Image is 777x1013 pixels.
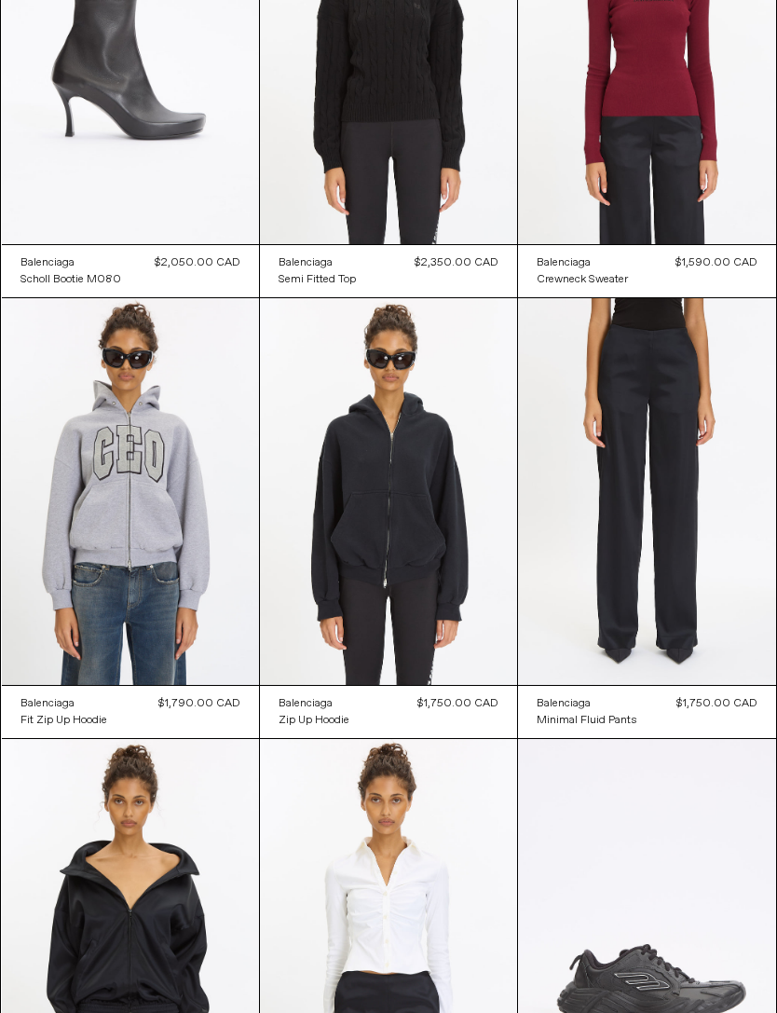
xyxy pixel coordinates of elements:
[20,696,75,712] div: Balenciaga
[155,254,240,271] div: $2,050.00 CAD
[537,712,637,729] a: Minimal Fluid Pants
[20,695,107,712] a: Balenciaga
[279,695,349,712] a: Balenciaga
[260,298,517,684] img: Balenciaga Zip Up Hoodie in faded black
[20,255,75,271] div: Balenciaga
[20,713,107,729] div: Fit Zip Up Hoodie
[279,254,356,271] a: Balenciaga
[20,272,121,288] div: Scholl Bootie M080
[158,695,240,712] div: $1,790.00 CAD
[417,695,498,712] div: $1,750.00 CAD
[20,271,121,288] a: Scholl Bootie M080
[518,298,775,685] img: Balenciaga Minimial Fluid Pants
[279,271,356,288] a: Semi Fitted Top
[279,696,333,712] div: Balenciaga
[20,712,107,729] a: Fit Zip Up Hoodie
[537,271,628,288] a: Crewneck Sweater
[279,255,333,271] div: Balenciaga
[537,696,591,712] div: Balenciaga
[537,255,591,271] div: Balenciaga
[279,712,349,729] a: Zip Up Hoodie
[415,254,498,271] div: $2,350.00 CAD
[676,695,757,712] div: $1,750.00 CAD
[2,298,259,684] img: Balenciaga Fit Zip Up Hoodie in heather grey
[20,254,121,271] a: Balenciaga
[279,272,356,288] div: Semi Fitted Top
[537,272,628,288] div: Crewneck Sweater
[537,254,628,271] a: Balenciaga
[279,713,349,729] div: Zip Up Hoodie
[675,254,757,271] div: $1,590.00 CAD
[537,713,637,729] div: Minimal Fluid Pants
[537,695,637,712] a: Balenciaga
